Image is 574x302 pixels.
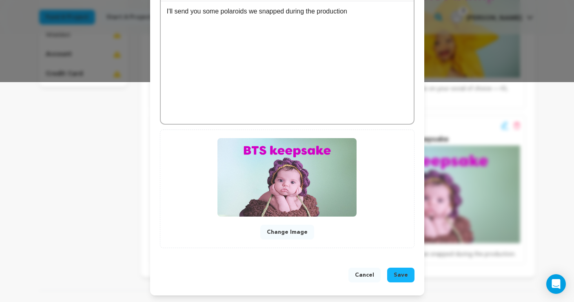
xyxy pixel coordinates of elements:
button: Cancel [348,268,381,282]
p: I'll send you some polaroids we snapped during the production [167,6,408,17]
button: Save [387,268,414,282]
div: Open Intercom Messenger [546,274,566,294]
span: Save [394,271,408,279]
button: Change Image [260,225,314,239]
